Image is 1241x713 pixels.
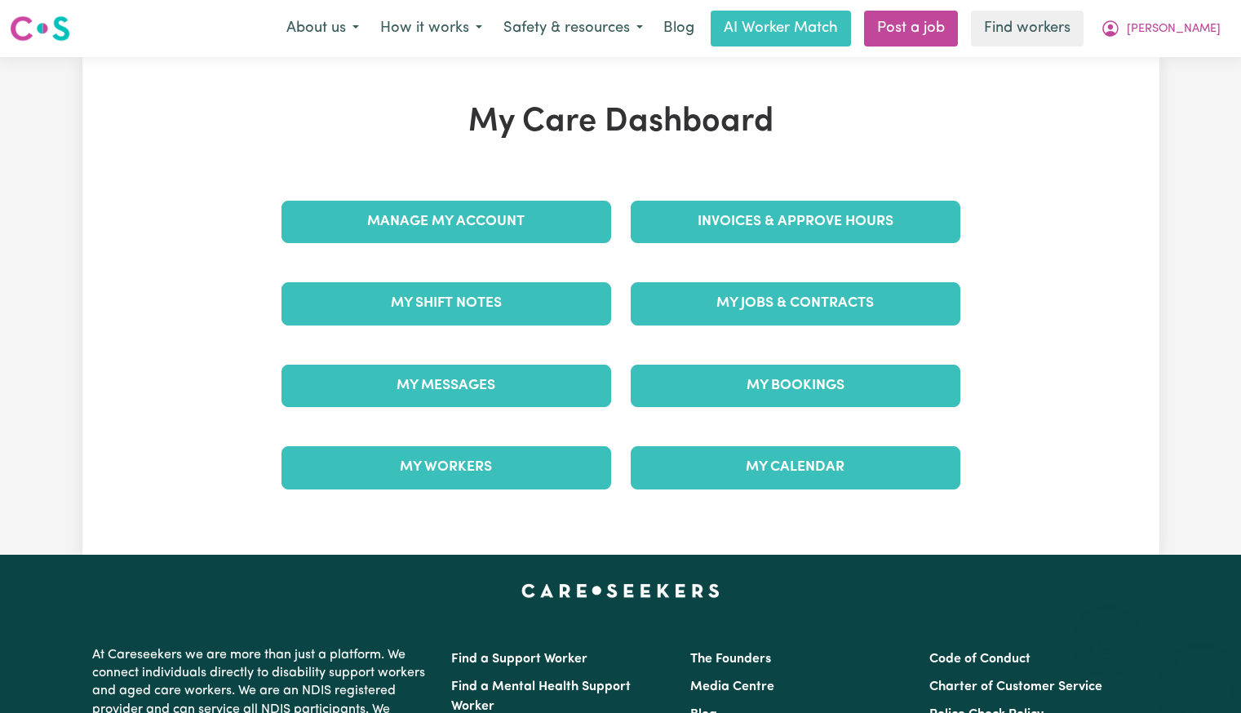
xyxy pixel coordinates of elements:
[631,201,960,243] a: Invoices & Approve Hours
[1090,11,1231,46] button: My Account
[1127,20,1221,38] span: [PERSON_NAME]
[10,14,70,43] img: Careseekers logo
[690,680,774,693] a: Media Centre
[451,653,587,666] a: Find a Support Worker
[281,282,611,325] a: My Shift Notes
[451,680,631,713] a: Find a Mental Health Support Worker
[631,446,960,489] a: My Calendar
[10,10,70,47] a: Careseekers logo
[493,11,654,46] button: Safety & resources
[929,680,1102,693] a: Charter of Customer Service
[281,365,611,407] a: My Messages
[1176,648,1228,700] iframe: Button to launch messaging window
[521,584,720,597] a: Careseekers home page
[1091,609,1124,641] iframe: Close message
[929,653,1030,666] a: Code of Conduct
[654,11,704,46] a: Blog
[272,103,970,142] h1: My Care Dashboard
[370,11,493,46] button: How it works
[690,653,771,666] a: The Founders
[971,11,1084,46] a: Find workers
[864,11,958,46] a: Post a job
[711,11,851,46] a: AI Worker Match
[281,201,611,243] a: Manage My Account
[281,446,611,489] a: My Workers
[631,365,960,407] a: My Bookings
[276,11,370,46] button: About us
[631,282,960,325] a: My Jobs & Contracts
